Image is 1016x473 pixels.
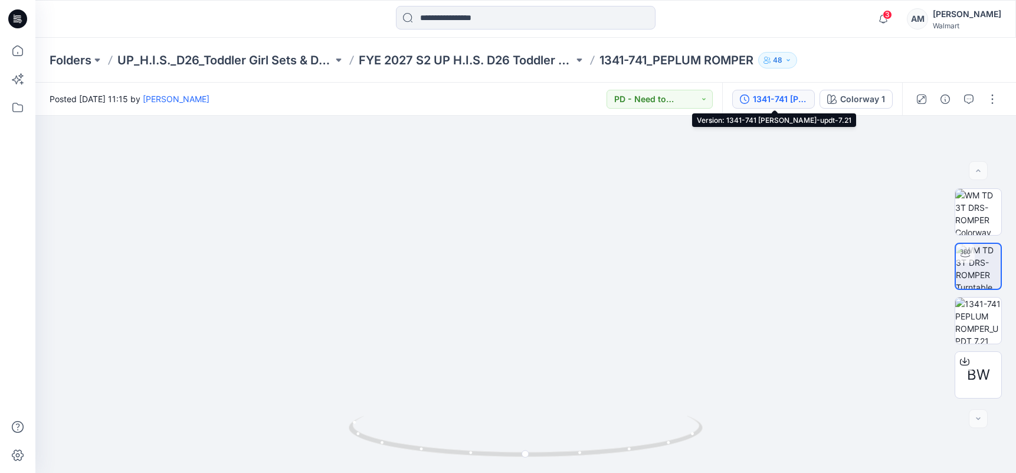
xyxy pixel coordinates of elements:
button: Details [936,90,955,109]
img: WM TD 3T DRS-ROMPER Colorway wo Avatar [955,189,1001,235]
span: Posted [DATE] 11:15 by [50,93,209,105]
img: 1341-741 PEPLUM ROMPER_UPDT 7.21 [955,298,1001,344]
div: Walmart [933,21,1001,30]
button: Colorway 1 [820,90,893,109]
div: AM [907,8,928,30]
button: 1341-741 [PERSON_NAME]-updt-7.21 [732,90,815,109]
div: Colorway 1 [840,93,885,106]
p: 48 [773,54,782,67]
span: 3 [883,10,892,19]
a: Folders [50,52,91,68]
a: [PERSON_NAME] [143,94,209,104]
span: BW [967,364,990,386]
a: FYE 2027 S2 UP H.I.S. D26 Toddler Girl [359,52,574,68]
button: 48 [758,52,797,68]
a: UP_H.I.S._D26_Toddler Girl Sets & Dresses [117,52,333,68]
img: WM TD 3T DRS-ROMPER Turntable with Avatar [956,244,1001,289]
div: 1341-741 PEPLUM ROMPER-updt-7.21 [753,93,807,106]
p: 1341-741_PEPLUM ROMPER [599,52,753,68]
div: [PERSON_NAME] [933,7,1001,21]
